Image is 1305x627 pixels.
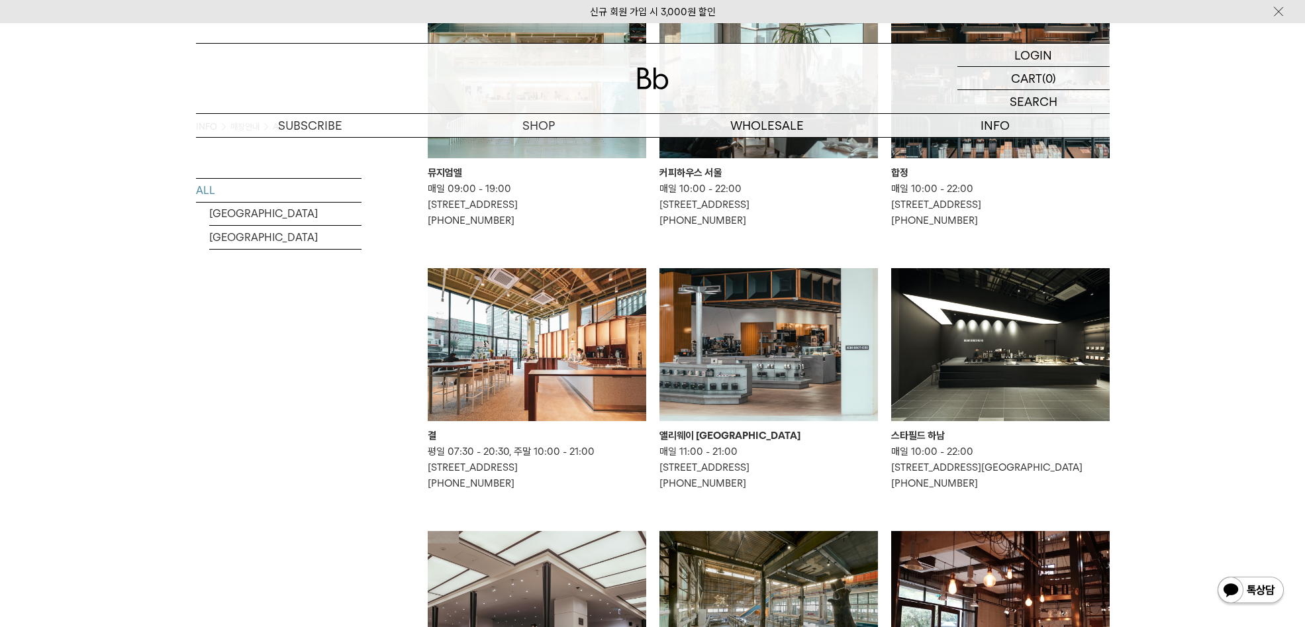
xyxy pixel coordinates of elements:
p: INFO [881,114,1110,137]
p: WHOLESALE [653,114,881,137]
img: 결 [428,268,646,421]
p: 매일 10:00 - 22:00 [STREET_ADDRESS] [PHONE_NUMBER] [891,181,1110,228]
div: 앨리웨이 [GEOGRAPHIC_DATA] [659,428,878,444]
div: 뮤지엄엘 [428,165,646,181]
div: 합정 [891,165,1110,181]
a: 신규 회원 가입 시 3,000원 할인 [590,6,716,18]
a: LOGIN [957,44,1110,67]
a: CART (0) [957,67,1110,90]
a: 결 결 평일 07:30 - 20:30, 주말 10:00 - 21:00[STREET_ADDRESS][PHONE_NUMBER] [428,268,646,491]
a: SHOP [424,114,653,137]
img: 로고 [637,68,669,89]
div: 스타필드 하남 [891,428,1110,444]
img: 스타필드 하남 [891,268,1110,421]
p: 매일 11:00 - 21:00 [STREET_ADDRESS] [PHONE_NUMBER] [659,444,878,491]
p: LOGIN [1014,44,1052,66]
p: (0) [1042,67,1056,89]
a: [GEOGRAPHIC_DATA] [209,226,362,249]
p: 평일 07:30 - 20:30, 주말 10:00 - 21:00 [STREET_ADDRESS] [PHONE_NUMBER] [428,444,646,491]
a: 앨리웨이 인천 앨리웨이 [GEOGRAPHIC_DATA] 매일 11:00 - 21:00[STREET_ADDRESS][PHONE_NUMBER] [659,268,878,491]
a: [GEOGRAPHIC_DATA] [209,202,362,225]
a: SUBSCRIBE [196,114,424,137]
p: SEARCH [1010,90,1057,113]
img: 앨리웨이 인천 [659,268,878,421]
div: 결 [428,428,646,444]
div: 커피하우스 서울 [659,165,878,181]
p: 매일 10:00 - 22:00 [STREET_ADDRESS][GEOGRAPHIC_DATA] [PHONE_NUMBER] [891,444,1110,491]
a: ALL [196,179,362,202]
p: 매일 10:00 - 22:00 [STREET_ADDRESS] [PHONE_NUMBER] [659,181,878,228]
img: 카카오톡 채널 1:1 채팅 버튼 [1216,575,1285,607]
a: 스타필드 하남 스타필드 하남 매일 10:00 - 22:00[STREET_ADDRESS][GEOGRAPHIC_DATA][PHONE_NUMBER] [891,268,1110,491]
p: 매일 09:00 - 19:00 [STREET_ADDRESS] [PHONE_NUMBER] [428,181,646,228]
p: CART [1011,67,1042,89]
